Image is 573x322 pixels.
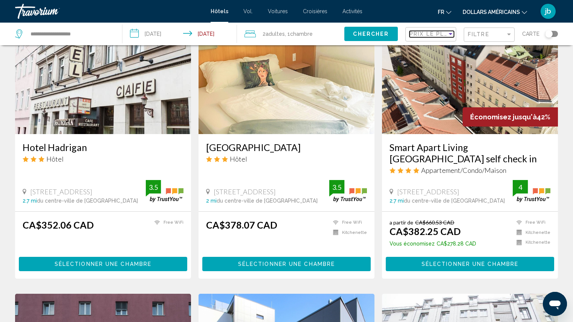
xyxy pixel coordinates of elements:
[206,198,217,204] span: 2 mi
[463,6,527,17] button: Changer de devise
[285,29,313,39] span: , 1
[263,29,285,39] span: 2
[404,198,505,204] span: du centre-ville de [GEOGRAPHIC_DATA]
[344,27,398,41] button: Chercher
[513,219,550,226] li: Free WiFi
[199,14,374,134] img: Hotel image
[522,29,539,39] span: Carte
[30,188,92,196] span: [STREET_ADDRESS]
[268,8,288,14] a: Voitures
[202,257,371,271] button: Sélectionner une chambre
[539,31,558,37] button: Toggle map
[237,23,344,45] button: Travelers: 2 adults, 0 children
[468,31,489,37] span: Filtre
[151,219,183,226] li: Free WiFi
[15,4,203,19] a: Travorium
[390,198,404,204] span: 2.7 mi
[243,8,253,14] a: Vol.
[46,155,64,163] span: Hôtel
[390,226,461,237] ins: CA$382.25 CAD
[266,31,285,37] span: Adultes
[55,261,151,267] span: Sélectionner une chambre
[214,188,276,196] span: [STREET_ADDRESS]
[342,8,362,14] a: Activités
[23,155,183,163] div: 3 star Hotel
[463,9,520,15] font: dollars américains
[538,3,558,19] button: Menu utilisateur
[410,31,454,38] mat-select: Sort by
[238,261,335,267] span: Sélectionner une chambre
[386,257,554,271] button: Sélectionner une chambre
[545,7,551,15] font: jb
[303,8,327,14] a: Croisières
[329,183,344,192] div: 3.5
[211,8,228,14] a: Hôtels
[421,166,506,174] span: Appartement/Condo/Maison
[37,198,138,204] span: du centre-ville de [GEOGRAPHIC_DATA]
[23,198,37,204] span: 2.7 mi
[206,219,277,230] ins: CA$378.07 CAD
[290,31,313,37] span: Chambre
[15,14,191,134] img: Hotel image
[146,183,161,192] div: 3.5
[329,219,367,226] li: Free WiFi
[329,180,367,202] img: trustyou-badge.svg
[19,257,187,271] button: Sélectionner une chambre
[438,6,451,17] button: Changer de langue
[463,107,558,127] div: 42%
[146,180,183,202] img: trustyou-badge.svg
[386,259,554,267] a: Sélectionner une chambre
[382,14,558,134] img: Hotel image
[353,31,389,37] span: Chercher
[390,241,435,247] span: Vous économisez
[438,9,444,15] font: fr
[415,219,454,226] del: CA$660.53 CAD
[23,142,183,153] a: Hotel Hadrigan
[230,155,247,163] span: Hôtel
[390,219,413,226] span: a partir de
[513,240,550,246] li: Kitchenette
[470,113,537,121] span: Économisez jusqu'à
[390,142,550,164] a: Smart Apart Living [GEOGRAPHIC_DATA] self check in
[206,155,367,163] div: 3 star Hotel
[513,183,528,192] div: 4
[397,188,459,196] span: [STREET_ADDRESS]
[19,259,187,267] a: Sélectionner une chambre
[329,229,367,236] li: Kitchenette
[513,180,550,202] img: trustyou-badge.svg
[513,229,550,236] li: Kitchenette
[217,198,318,204] span: du centre-ville de [GEOGRAPHIC_DATA]
[464,27,515,43] button: Filter
[410,31,468,37] span: Prix ​​le plus bas
[543,292,567,316] iframe: Bouton de lancement de la fenêtre de messagerie
[122,23,237,45] button: Check-in date: Sep 3, 2025 Check-out date: Sep 7, 2025
[390,241,476,247] p: CA$278.28 CAD
[23,219,94,230] ins: CA$352.06 CAD
[202,259,371,267] a: Sélectionner une chambre
[390,166,550,174] div: 4 star Apartment
[206,142,367,153] a: [GEOGRAPHIC_DATA]
[422,261,518,267] span: Sélectionner une chambre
